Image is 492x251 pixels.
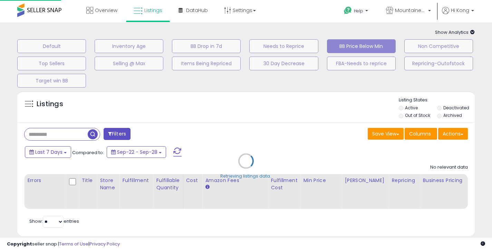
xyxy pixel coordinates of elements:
[17,57,86,70] button: Top Sellers
[186,7,208,14] span: DataHub
[95,57,163,70] button: Selling @ Max
[435,29,475,36] span: Show Analytics
[327,39,396,53] button: BB Price Below Min
[220,173,272,179] div: Retrieving listings data..
[404,57,473,70] button: Repricing-Outofstock
[327,57,396,70] button: FBA-Needs to reprice
[395,7,426,14] span: MountaineerBrand
[144,7,162,14] span: Listings
[7,241,32,247] strong: Copyright
[249,39,318,53] button: Needs to Reprice
[354,8,363,14] span: Help
[404,39,473,53] button: Non Competitive
[95,7,117,14] span: Overview
[338,1,375,22] a: Help
[172,57,241,70] button: Items Being Repriced
[7,241,120,248] div: seller snap | |
[17,39,86,53] button: Default
[17,74,86,88] button: Target win BB
[172,39,241,53] button: BB Drop in 7d
[95,39,163,53] button: Inventory Age
[451,7,469,14] span: Hi Kong
[442,7,474,22] a: Hi Kong
[249,57,318,70] button: 30 Day Decrease
[344,6,352,15] i: Get Help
